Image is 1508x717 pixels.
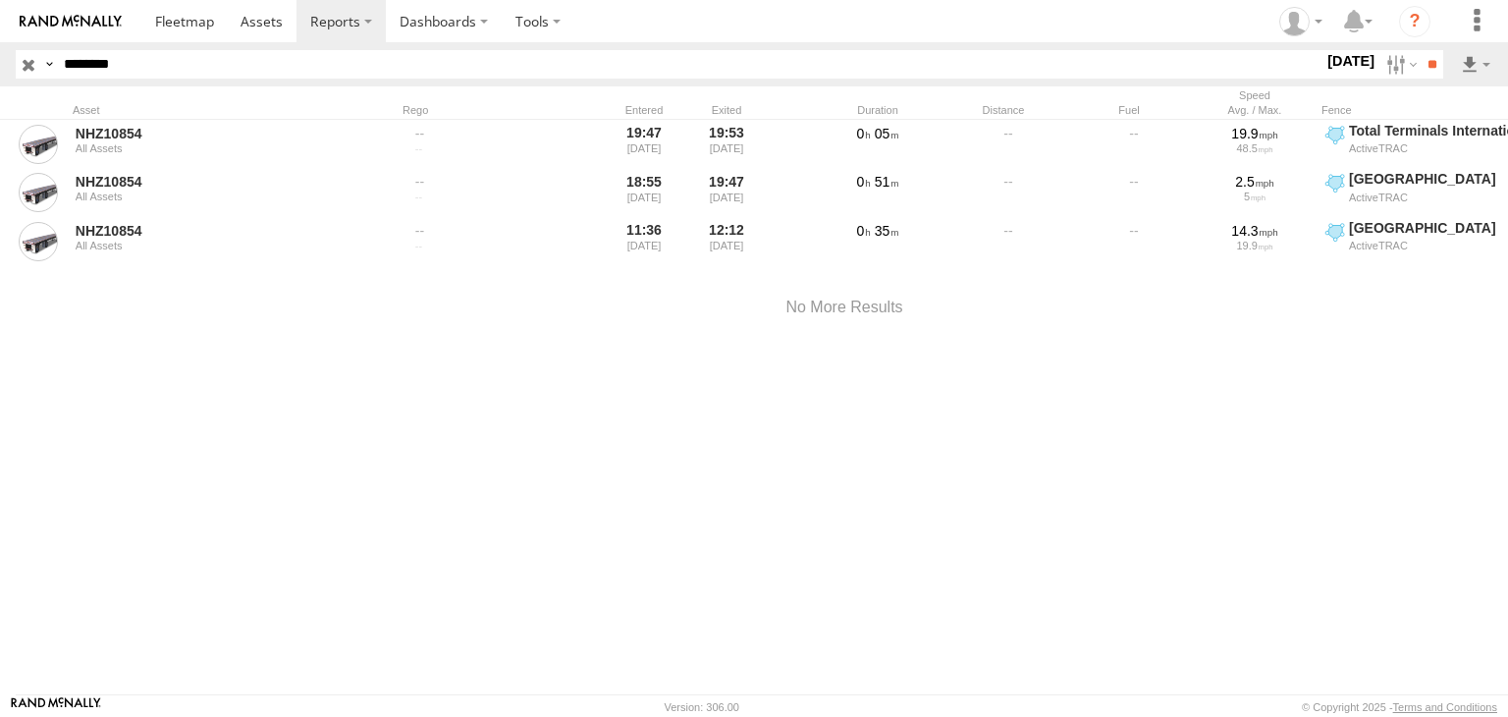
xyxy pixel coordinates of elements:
div: All Assets [76,191,345,202]
div: Rego [403,103,599,117]
div: © Copyright 2025 - [1302,701,1497,713]
div: 2.5 [1199,173,1311,191]
span: 0 [857,223,871,239]
div: All Assets [76,240,345,251]
span: 51 [875,174,899,190]
i: ? [1399,6,1430,37]
div: 19:53 [DATE] [689,122,764,167]
label: Search Query [41,50,57,79]
a: NHZ10854 [76,173,345,191]
div: 14.3 [1199,222,1311,240]
img: rand-logo.svg [20,15,122,28]
div: All Assets [76,142,345,154]
div: Asset [73,103,348,117]
div: 12:12 [DATE] [689,219,764,264]
div: Distance [944,103,1062,117]
div: 19:47 [DATE] [689,170,764,215]
div: Exited [689,103,764,117]
div: 19:47 [DATE] [607,122,681,167]
div: 48.5 [1199,142,1311,154]
a: NHZ10854 [76,222,345,240]
div: Fuel [1070,103,1188,117]
span: 0 [857,174,871,190]
a: Visit our Website [11,697,101,717]
span: 05 [875,126,899,141]
div: Version: 306.00 [665,701,739,713]
div: Duration [819,103,937,117]
div: 19.9 [1199,125,1311,142]
label: [DATE] [1323,50,1378,72]
div: Entered [607,103,681,117]
div: Zulema McIntosch [1272,7,1329,36]
div: 5 [1199,191,1311,202]
label: Search Filter Options [1378,50,1421,79]
div: 18:55 [DATE] [607,170,681,215]
span: 0 [857,126,871,141]
a: NHZ10854 [76,125,345,142]
a: Terms and Conditions [1393,701,1497,713]
div: 11:36 [DATE] [607,219,681,264]
div: 19.9 [1199,240,1311,251]
label: Export results as... [1459,50,1492,79]
span: 35 [875,223,899,239]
